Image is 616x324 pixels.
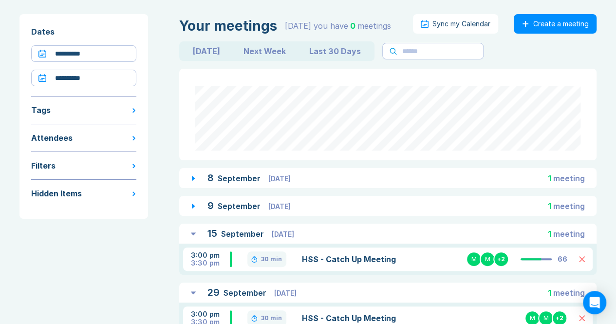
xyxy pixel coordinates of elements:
[514,14,597,34] button: Create a meeting
[553,201,585,211] span: meeting
[31,160,56,172] div: Filters
[191,259,230,267] div: 3:30 pm
[207,286,220,298] span: 29
[218,173,262,183] span: September
[493,251,509,267] div: + 2
[553,288,585,298] span: meeting
[583,291,606,314] div: Open Intercom Messenger
[413,14,498,34] button: Sync my Calendar
[553,173,585,183] span: meeting
[261,255,282,263] div: 30 min
[548,288,551,298] span: 1
[191,310,230,318] div: 3:00 pm
[432,20,490,28] div: Sync my Calendar
[207,200,214,211] span: 9
[579,315,585,321] button: Delete
[274,289,297,297] span: [DATE]
[466,251,482,267] div: M
[548,229,551,239] span: 1
[31,26,136,38] div: Dates
[218,201,262,211] span: September
[221,229,266,239] span: September
[31,188,82,199] div: Hidden Items
[232,43,298,59] button: Next Week
[181,43,232,59] button: [DATE]
[558,255,567,263] div: 66
[224,288,268,298] span: September
[298,43,373,59] button: Last 30 Days
[31,104,51,116] div: Tags
[285,20,391,32] div: [DATE] you have meeting s
[261,314,282,322] div: 30 min
[548,173,551,183] span: 1
[553,229,585,239] span: meeting
[548,201,551,211] span: 1
[533,20,589,28] div: Create a meeting
[179,18,277,34] div: Your meetings
[31,132,73,144] div: Attendees
[268,202,291,210] span: [DATE]
[207,172,214,184] span: 8
[480,251,495,267] div: M
[302,312,433,324] a: HSS - Catch Up Meeting
[272,230,294,238] span: [DATE]
[579,256,585,262] button: Delete
[207,228,217,239] span: 15
[191,251,230,259] div: 3:00 pm
[350,21,355,31] span: 0
[268,174,291,183] span: [DATE]
[302,253,433,265] a: HSS - Catch Up Meeting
